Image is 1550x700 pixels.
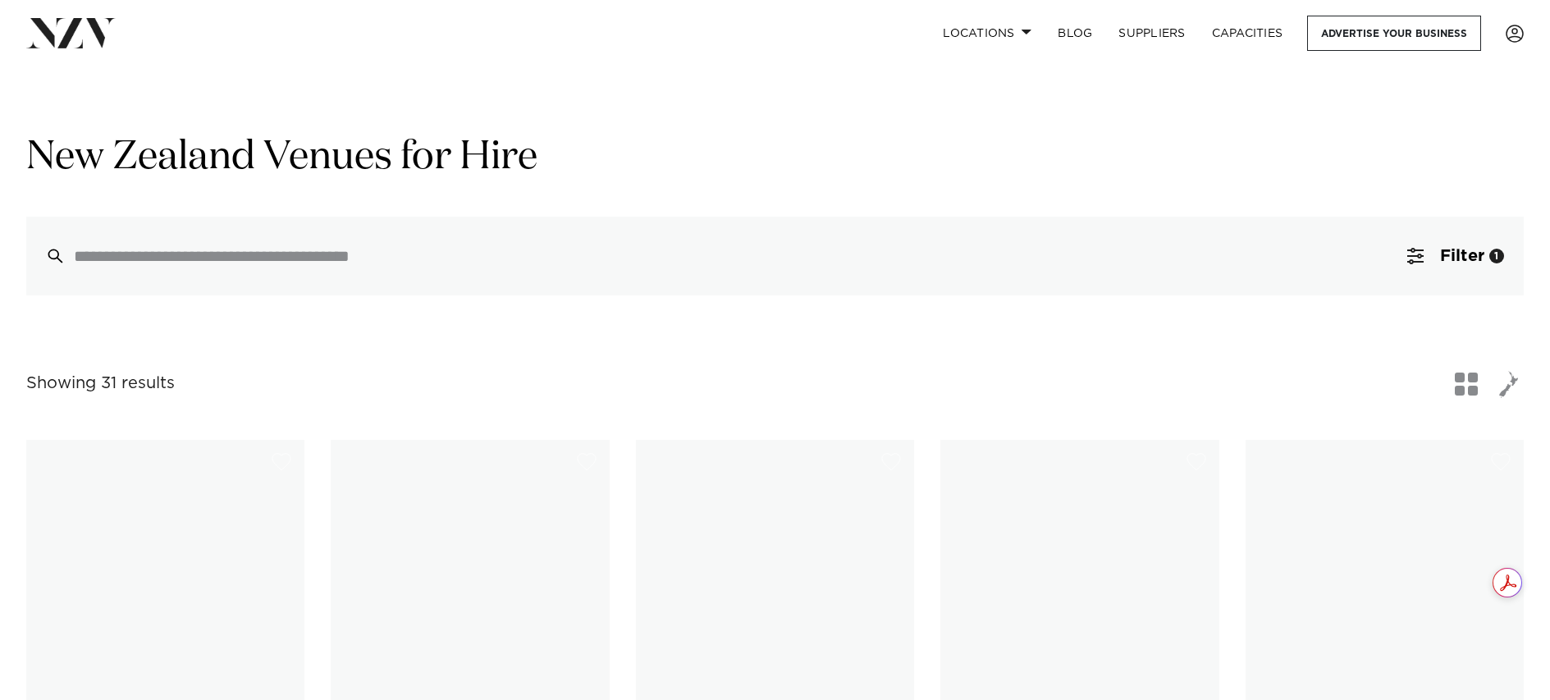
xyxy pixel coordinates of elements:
[26,132,1524,184] h1: New Zealand Venues for Hire
[1440,248,1484,264] span: Filter
[26,371,175,396] div: Showing 31 results
[1045,16,1105,51] a: BLOG
[1105,16,1198,51] a: SUPPLIERS
[1489,249,1504,263] div: 1
[930,16,1045,51] a: Locations
[1388,217,1524,295] button: Filter1
[26,18,116,48] img: nzv-logo.png
[1199,16,1296,51] a: Capacities
[1307,16,1481,51] a: Advertise your business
